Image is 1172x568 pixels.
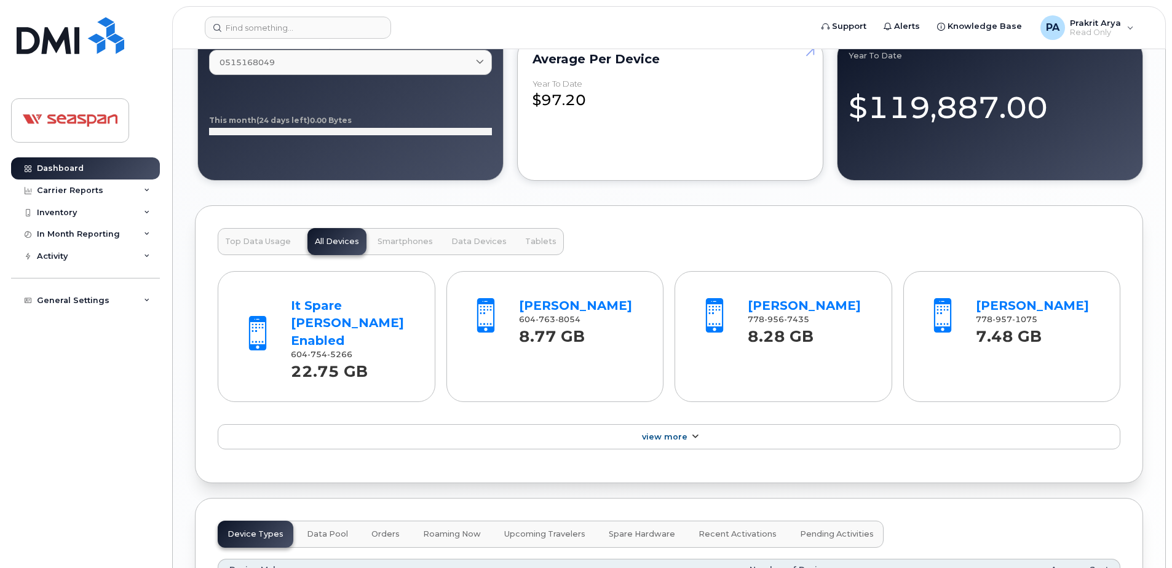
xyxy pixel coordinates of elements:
span: Data Pool [307,529,348,539]
div: Prakrit Arya [1032,15,1142,40]
span: Read Only [1070,28,1121,37]
button: Tablets [518,228,564,255]
span: 7435 [784,315,809,324]
span: Roaming Now [423,529,481,539]
button: Smartphones [370,228,440,255]
span: 604 [291,350,352,359]
div: $119,887.00 [849,76,1131,129]
span: 604 [519,315,580,324]
span: 754 [307,350,327,359]
span: 0515168049 [220,57,275,68]
a: Knowledge Base [928,14,1031,39]
strong: 8.28 GB [748,320,814,345]
span: Smartphones [378,237,433,247]
span: Support [832,20,866,33]
a: [PERSON_NAME] [519,298,632,313]
a: It Spare [PERSON_NAME] Enabled [291,298,404,348]
a: [PERSON_NAME] [976,298,1089,313]
button: Top Data Usage [218,228,298,255]
span: Alerts [894,20,920,33]
input: Find something... [205,17,391,39]
span: 778 [748,315,809,324]
span: Recent Activations [699,529,777,539]
div: Year to Date [849,50,1131,60]
span: Upcoming Travelers [504,529,585,539]
span: Prakrit Arya [1070,18,1121,28]
span: 1075 [1012,315,1037,324]
span: 5266 [327,350,352,359]
span: 763 [536,315,555,324]
span: Top Data Usage [225,237,291,247]
span: 778 [976,315,1037,324]
a: Support [813,14,875,39]
a: View More [218,424,1120,450]
div: Average per Device [533,54,808,64]
span: Knowledge Base [948,20,1022,33]
span: Data Devices [451,237,507,247]
tspan: 0.00 Bytes [310,116,352,125]
span: Spare Hardware [609,529,675,539]
tspan: This month [209,116,256,125]
span: PA [1046,20,1059,35]
button: Data Devices [444,228,514,255]
span: Tablets [525,237,556,247]
strong: 22.75 GB [291,355,368,381]
div: $97.20 [533,79,808,111]
span: Orders [371,529,400,539]
span: 8054 [555,315,580,324]
span: View More [642,432,687,441]
strong: 8.77 GB [519,320,585,345]
strong: 7.48 GB [976,320,1042,345]
a: [PERSON_NAME] [748,298,861,313]
div: Year to Date [533,79,582,89]
a: Alerts [875,14,928,39]
span: 957 [992,315,1012,324]
span: Pending Activities [800,529,874,539]
span: 956 [764,315,784,324]
tspan: (24 days left) [256,116,310,125]
a: 0515168049 [209,50,492,75]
